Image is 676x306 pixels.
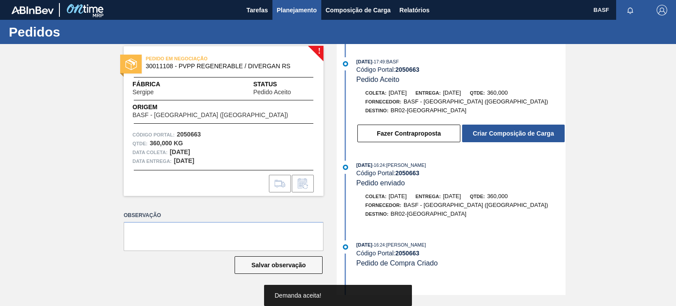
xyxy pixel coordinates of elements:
img: atual [343,61,348,66]
strong: 2050663 [395,66,419,73]
span: Fornecedor: [365,203,401,208]
div: Código Portal: [356,170,566,177]
span: BASF - [GEOGRAPHIC_DATA] ([GEOGRAPHIC_DATA]) [404,98,548,105]
span: Coleta: [365,90,386,96]
span: BASF - [GEOGRAPHIC_DATA] ([GEOGRAPHIC_DATA]) [404,202,548,208]
span: Qtde: [470,194,485,199]
span: [DATE] [389,193,407,199]
span: Pedido enviado [356,179,405,187]
span: Demanda aceita! [275,292,321,299]
span: Destino: [365,108,389,113]
span: 360,000 [487,89,508,96]
span: Pedido de Compra Criado [356,259,438,267]
strong: 2050663 [395,170,419,177]
button: Criar Composição de Carga [462,125,565,142]
span: Relatórios [400,5,430,15]
span: PEDIDO EM NEGOCIAÇÃO [146,54,269,63]
span: [DATE] [356,59,372,64]
span: Coleta: [365,194,386,199]
span: Planejamento [277,5,317,15]
span: Tarefas [246,5,268,15]
img: TNhmsLtSVTkK8tSr43FrP2fwEKptu5GPRR3wAAAABJRU5ErkJggg== [11,6,54,14]
span: - 17:49 [372,59,385,64]
span: BR02-[GEOGRAPHIC_DATA] [391,107,467,114]
span: [DATE] [443,193,461,199]
button: Fazer Contraproposta [357,125,460,142]
span: BR02-[GEOGRAPHIC_DATA] [391,210,467,217]
div: Código Portal: [356,66,566,73]
label: Observação [124,209,323,222]
div: Informar alteração no pedido [292,175,314,192]
span: Data coleta: [132,148,168,157]
span: [DATE] [443,89,461,96]
img: atual [343,165,348,170]
strong: [DATE] [170,148,190,155]
span: 360,000 [487,193,508,199]
span: [DATE] [356,242,372,247]
span: Data entrega: [132,157,172,166]
button: Salvar observação [235,256,323,274]
span: 30011108 - PVPP REGENERABLE / DIVERGAN RS [146,63,305,70]
span: Composição de Carga [326,5,391,15]
span: Fornecedor: [365,99,401,104]
span: [DATE] [356,162,372,168]
span: Entrega: [415,90,441,96]
img: atual [343,244,348,250]
strong: 2050663 [177,131,201,138]
span: Origem [132,103,313,112]
span: : BASF [385,59,399,64]
span: - 16:24 [372,163,385,168]
span: Fábrica [132,80,181,89]
span: : [PERSON_NAME] [385,242,426,247]
strong: 2050663 [395,250,419,257]
strong: 360,000 KG [150,140,183,147]
h1: Pedidos [9,27,165,37]
div: Ir para Composição de Carga [269,175,291,192]
span: Entrega: [415,194,441,199]
span: : [PERSON_NAME] [385,162,426,168]
div: Código Portal: [356,250,566,257]
img: status [125,59,137,70]
span: Pedido Aceito [356,76,400,83]
span: BASF - [GEOGRAPHIC_DATA] ([GEOGRAPHIC_DATA]) [132,112,288,118]
span: Destino: [365,211,389,217]
span: - 16:24 [372,243,385,247]
span: Status [253,80,315,89]
span: Qtde : [132,139,147,148]
span: Qtde: [470,90,485,96]
button: Notificações [616,4,644,16]
span: Pedido Aceito [253,89,291,96]
span: Sergipe [132,89,154,96]
span: Código Portal: [132,130,175,139]
span: [DATE] [389,89,407,96]
strong: [DATE] [174,157,194,164]
img: Logout [657,5,667,15]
